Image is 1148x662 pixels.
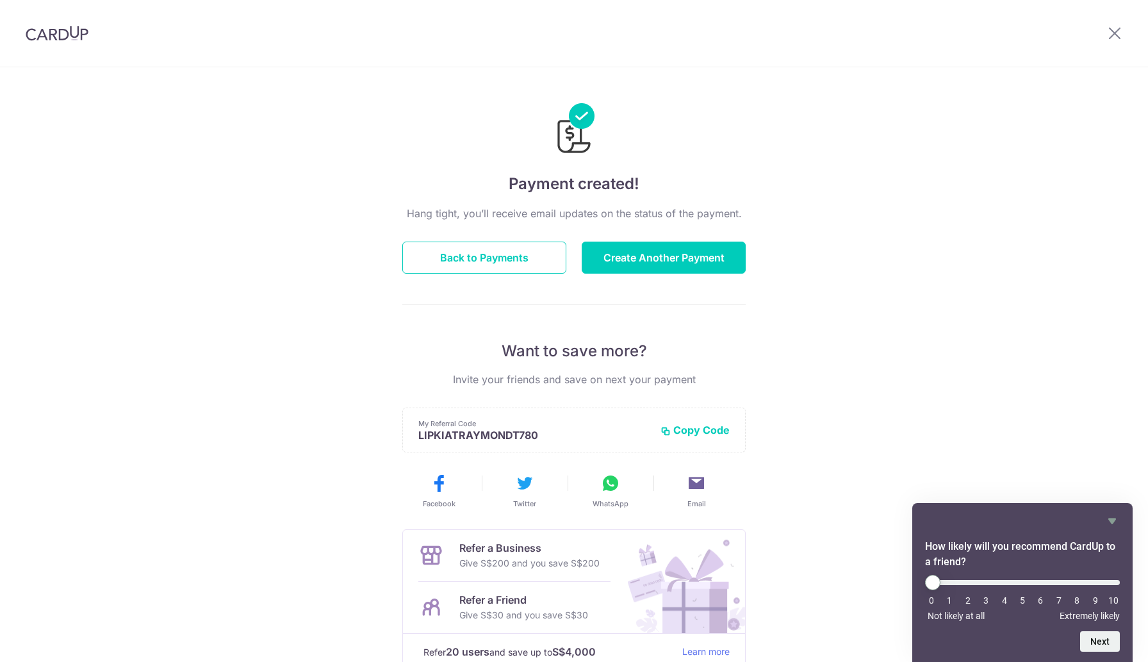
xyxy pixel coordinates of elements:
[687,499,706,509] span: Email
[660,424,730,436] button: Copy Code
[552,644,596,659] strong: S$4,000
[925,595,938,606] li: 0
[423,644,672,660] p: Refer and save up to
[402,172,746,195] h4: Payment created!
[402,341,746,361] p: Want to save more?
[26,26,88,41] img: CardUp
[682,644,730,660] a: Learn more
[582,242,746,274] button: Create Another Payment
[402,242,566,274] button: Back to Payments
[459,556,600,571] p: Give S$200 and you save S$200
[928,611,985,621] span: Not likely at all
[401,473,477,509] button: Facebook
[925,513,1120,652] div: How likely will you recommend CardUp to a friend? Select an option from 0 to 10, with 0 being Not...
[925,539,1120,570] h2: How likely will you recommend CardUp to a friend? Select an option from 0 to 10, with 0 being Not...
[962,595,974,606] li: 2
[616,530,745,633] img: Refer
[446,644,489,659] strong: 20 users
[1060,611,1120,621] span: Extremely likely
[998,595,1011,606] li: 4
[418,418,650,429] p: My Referral Code
[1016,595,1029,606] li: 5
[1034,595,1047,606] li: 6
[1053,595,1065,606] li: 7
[553,103,594,157] img: Payments
[1070,595,1083,606] li: 8
[487,473,562,509] button: Twitter
[1107,595,1120,606] li: 10
[423,499,455,509] span: Facebook
[925,575,1120,621] div: How likely will you recommend CardUp to a friend? Select an option from 0 to 10, with 0 being Not...
[459,592,588,608] p: Refer a Friend
[459,540,600,556] p: Refer a Business
[459,608,588,623] p: Give S$30 and you save S$30
[1089,595,1102,606] li: 9
[1104,513,1120,529] button: Hide survey
[418,429,650,442] p: LIPKIATRAYMONDT780
[943,595,956,606] li: 1
[402,206,746,221] p: Hang tight, you’ll receive email updates on the status of the payment.
[659,473,734,509] button: Email
[573,473,648,509] button: WhatsApp
[1080,631,1120,652] button: Next question
[593,499,628,509] span: WhatsApp
[513,499,536,509] span: Twitter
[402,372,746,387] p: Invite your friends and save on next your payment
[980,595,992,606] li: 3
